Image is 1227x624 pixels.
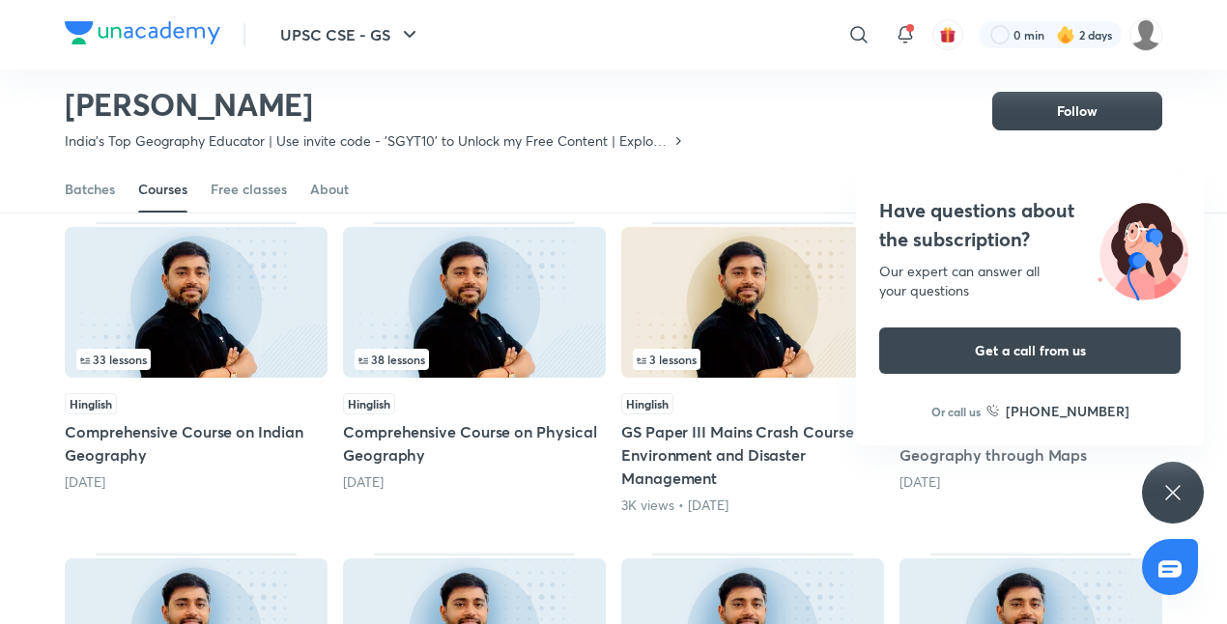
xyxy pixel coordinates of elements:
[211,166,287,213] a: Free classes
[343,393,395,414] span: Hinglish
[76,349,316,370] div: infocontainer
[879,327,1181,374] button: Get a call from us
[65,222,328,514] div: Comprehensive Course on Indian Geography
[343,472,606,492] div: 1 month ago
[1056,25,1075,44] img: streak
[76,349,316,370] div: left
[65,227,328,378] img: Thumbnail
[931,403,981,420] p: Or call us
[65,472,328,492] div: 17 days ago
[986,401,1129,421] a: [PHONE_NUMBER]
[65,166,115,213] a: Batches
[355,349,594,370] div: infosection
[1082,196,1204,300] img: ttu_illustration_new.svg
[65,21,220,49] a: Company Logo
[621,222,884,514] div: GS Paper III Mains Crash Course on Environment and Disaster Management
[633,349,872,370] div: infosection
[621,496,884,515] div: 3K views • 2 months ago
[879,262,1181,300] div: Our expert can answer all your questions
[637,354,697,365] span: 3 lessons
[1006,401,1129,421] h6: [PHONE_NUMBER]
[343,227,606,378] img: Thumbnail
[65,180,115,199] div: Batches
[633,349,872,370] div: infocontainer
[621,420,884,490] h5: GS Paper III Mains Crash Course on Environment and Disaster Management
[992,92,1162,130] button: Follow
[358,354,425,365] span: 38 lessons
[343,222,606,514] div: Comprehensive Course on Physical Geography
[355,349,594,370] div: left
[621,227,884,378] img: Thumbnail
[211,180,287,199] div: Free classes
[310,166,349,213] a: About
[138,180,187,199] div: Courses
[621,393,673,414] span: Hinglish
[939,26,956,43] img: avatar
[1057,101,1098,121] span: Follow
[65,420,328,467] h5: Comprehensive Course on Indian Geography
[932,19,963,50] button: avatar
[879,196,1181,254] h4: Have questions about the subscription?
[633,349,872,370] div: left
[1129,18,1162,51] img: Akhila
[65,85,686,124] h2: [PERSON_NAME]
[80,354,147,365] span: 33 lessons
[310,180,349,199] div: About
[138,166,187,213] a: Courses
[899,472,1162,492] div: 2 months ago
[65,21,220,44] img: Company Logo
[343,420,606,467] h5: Comprehensive Course on Physical Geography
[269,15,433,54] button: UPSC CSE - GS
[355,349,594,370] div: infocontainer
[65,131,671,151] p: India's Top Geography Educator | Use invite code - 'SGYT10' to Unlock my Free Content | Explore t...
[65,393,117,414] span: Hinglish
[76,349,316,370] div: infosection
